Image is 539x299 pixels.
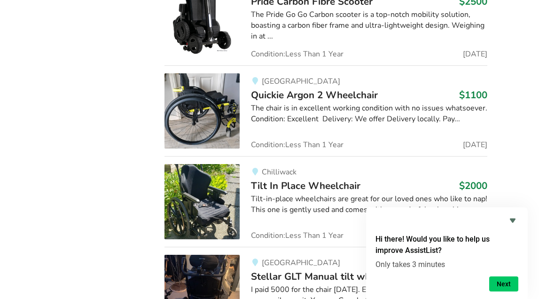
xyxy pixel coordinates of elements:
[251,88,378,102] span: Quickie Argon 2 Wheelchair
[262,258,340,268] span: [GEOGRAPHIC_DATA]
[459,180,487,192] h3: $2000
[251,50,344,58] span: Condition: Less Than 1 Year
[251,270,406,283] span: Stellar GLT Manual tilt wheelchair
[164,164,240,239] img: mobility-tilt in place wheelchair
[251,232,344,239] span: Condition: Less Than 1 Year
[262,76,340,87] span: [GEOGRAPHIC_DATA]
[251,103,487,125] div: The chair is in excellent working condition with no issues whatsoever. Condition: Excellent Deliv...
[507,215,518,226] button: Hide survey
[251,179,360,192] span: Tilt In Place Wheelchair
[375,260,518,269] p: Only takes 3 minutes
[251,141,344,149] span: Condition: Less Than 1 Year
[375,234,518,256] h2: Hi there! Would you like to help us improve AssistList?
[459,89,487,101] h3: $1100
[463,50,487,58] span: [DATE]
[489,276,518,291] button: Next question
[375,215,518,291] div: Hi there! Would you like to help us improve AssistList?
[164,156,487,247] a: mobility-tilt in place wheelchairChilliwackTilt In Place Wheelchair$2000Tilt-in-place wheelchairs...
[463,141,487,149] span: [DATE]
[262,167,297,177] span: Chilliwack
[251,9,487,42] div: The Pride Go Go Carbon scooter is a top-notch mobility solution, boasting a carbon fiber frame an...
[164,65,487,156] a: mobility-quickie argon 2 wheelchair[GEOGRAPHIC_DATA]Quickie Argon 2 Wheelchair$1100The chair is i...
[164,73,240,149] img: mobility-quickie argon 2 wheelchair
[251,194,487,215] div: Tilt-in-place wheelchairs are great for our loved ones who like to nap! This one is gently used a...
